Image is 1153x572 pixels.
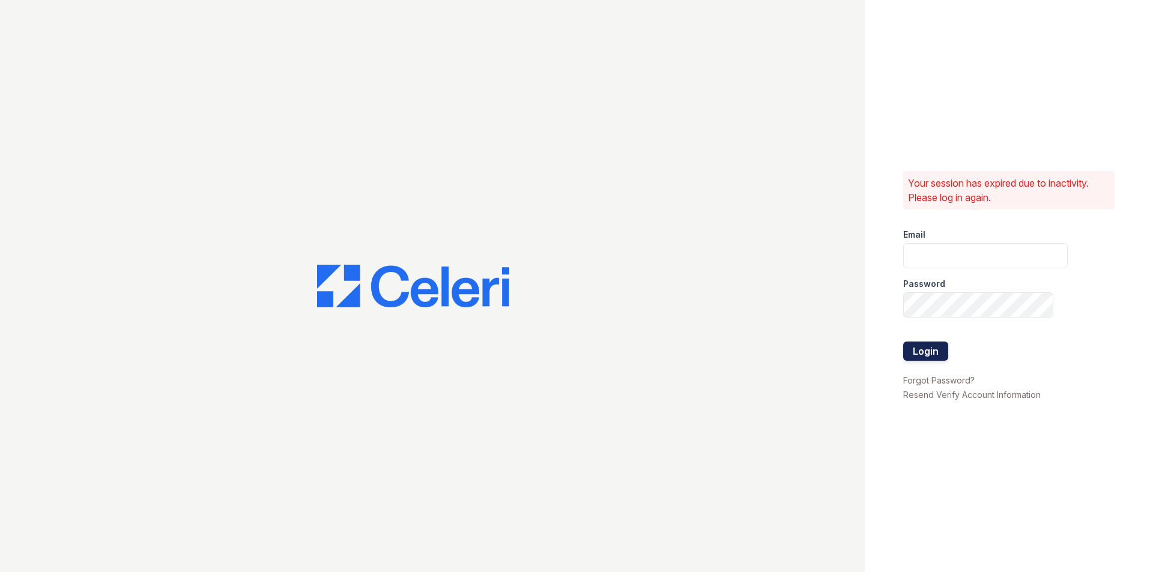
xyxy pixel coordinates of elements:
p: Your session has expired due to inactivity. Please log in again. [908,176,1110,205]
label: Email [903,229,925,241]
img: CE_Logo_Blue-a8612792a0a2168367f1c8372b55b34899dd931a85d93a1a3d3e32e68fde9ad4.png [317,265,509,308]
a: Resend Verify Account Information [903,390,1041,400]
a: Forgot Password? [903,375,975,385]
label: Password [903,278,945,290]
button: Login [903,342,948,361]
